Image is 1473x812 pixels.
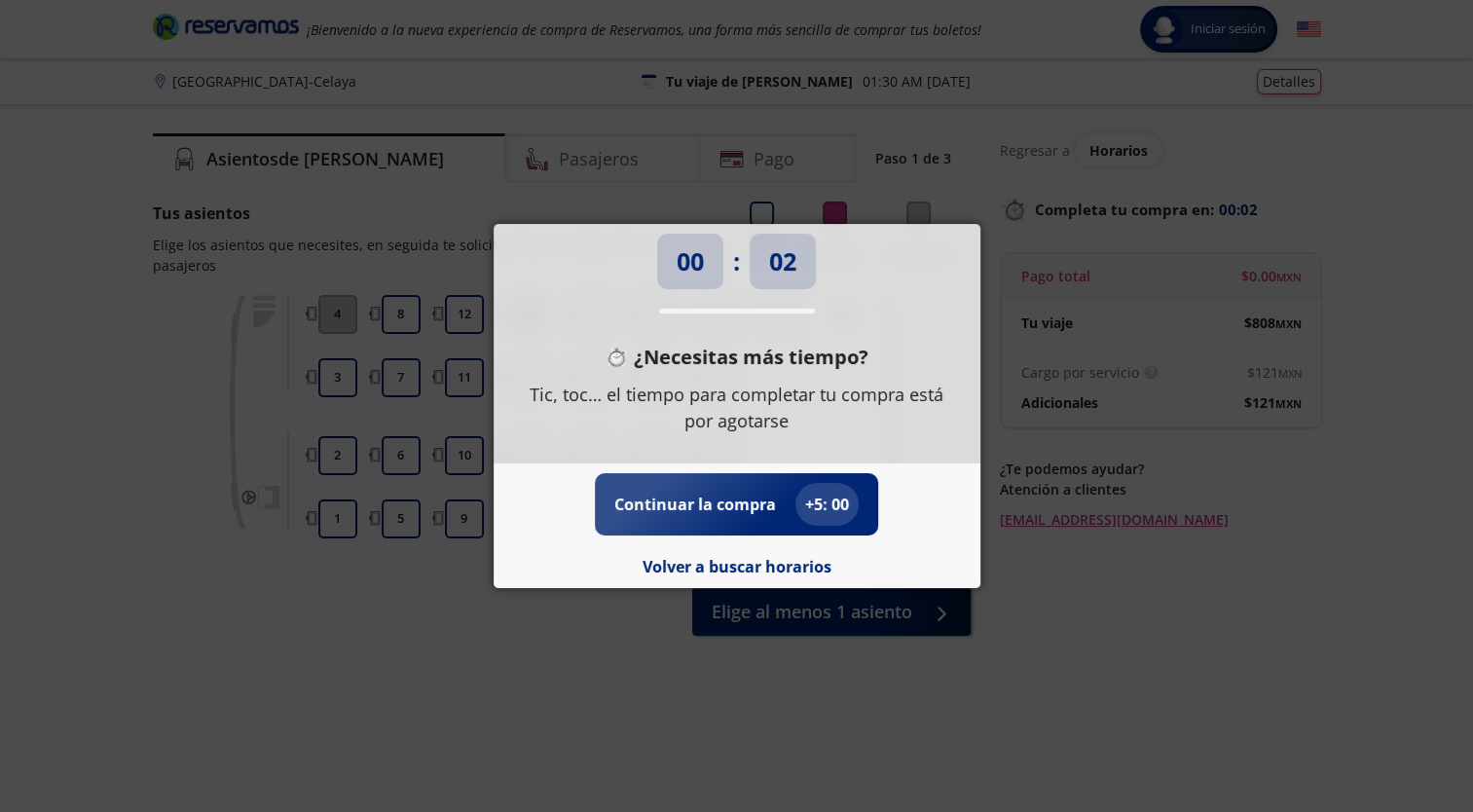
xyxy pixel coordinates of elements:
p: : [733,243,740,280]
button: Continuar la compra+5: 00 [614,483,859,526]
p: Tic, toc… el tiempo para completar tu compra está por agotarse [523,382,951,434]
button: Volver a buscar horarios [643,555,831,578]
p: + 5 : 00 [805,493,849,516]
p: ¿Necesitas más tiempo? [634,343,868,372]
p: 02 [769,243,796,280]
p: Continuar la compra [614,493,776,516]
p: 00 [677,243,704,280]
